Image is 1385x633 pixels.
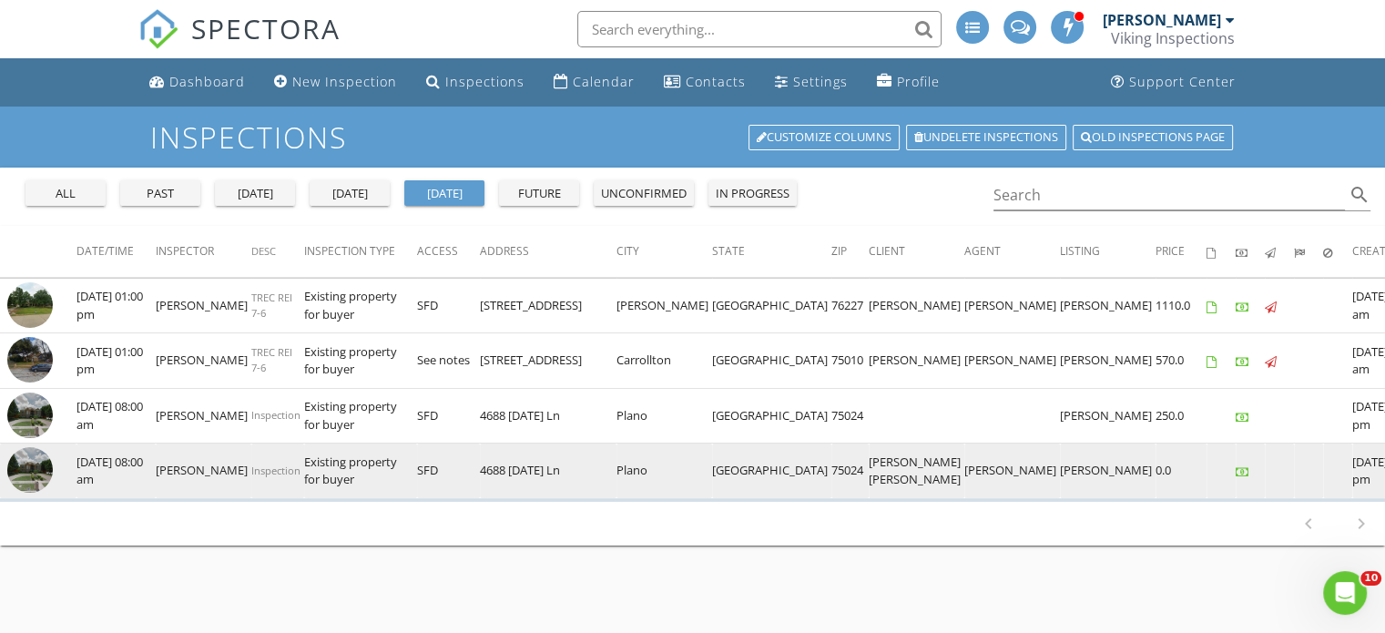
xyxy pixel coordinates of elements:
[793,73,848,90] div: Settings
[417,388,480,444] td: SFD
[870,66,947,99] a: Profile
[417,226,480,277] th: Access: Not sorted.
[417,333,480,389] td: See notes
[412,185,477,203] div: [DATE]
[417,243,458,259] span: Access
[499,180,579,206] button: future
[76,226,156,277] th: Date/Time: Not sorted.
[480,388,616,444] td: 4688 [DATE] Ln
[831,243,847,259] span: Zip
[712,333,831,389] td: [GEOGRAPHIC_DATA]
[1236,226,1265,277] th: Paid: Not sorted.
[251,464,300,477] span: Inspection
[150,121,1235,153] h1: Inspections
[251,244,276,258] span: Desc
[964,444,1060,499] td: [PERSON_NAME]
[1156,226,1207,277] th: Price: Not sorted.
[304,333,417,389] td: Existing property for buyer
[1103,11,1221,29] div: [PERSON_NAME]
[304,243,395,259] span: Inspection Type
[156,333,251,389] td: [PERSON_NAME]
[251,291,292,320] span: TREC REI 7-6
[712,243,745,259] span: State
[251,408,300,422] span: Inspection
[749,125,900,150] a: Customize Columns
[831,226,869,277] th: Zip: Not sorted.
[869,444,964,499] td: [PERSON_NAME] [PERSON_NAME]
[304,278,417,333] td: Existing property for buyer
[906,125,1066,150] a: Undelete inspections
[142,66,252,99] a: Dashboard
[120,180,200,206] button: past
[1111,29,1235,47] div: Viking Inspections
[869,278,964,333] td: [PERSON_NAME]
[1207,226,1236,277] th: Agreements signed: Not sorted.
[156,444,251,499] td: [PERSON_NAME]
[215,180,295,206] button: [DATE]
[33,185,98,203] div: all
[7,393,53,438] img: streetview
[1060,243,1100,259] span: Listing
[831,333,869,389] td: 75010
[156,278,251,333] td: [PERSON_NAME]
[417,278,480,333] td: SFD
[1060,226,1156,277] th: Listing: Not sorted.
[616,243,639,259] span: City
[317,185,382,203] div: [DATE]
[869,333,964,389] td: [PERSON_NAME]
[1294,226,1323,277] th: Submitted: Not sorted.
[616,444,712,499] td: Plano
[310,180,390,206] button: [DATE]
[292,73,397,90] div: New Inspection
[1073,125,1233,150] a: Old inspections page
[1265,226,1294,277] th: Published: Not sorted.
[964,243,1001,259] span: Agent
[222,185,288,203] div: [DATE]
[601,185,687,203] div: unconfirmed
[506,185,572,203] div: future
[127,185,193,203] div: past
[156,226,251,277] th: Inspector: Not sorted.
[716,185,789,203] div: in progress
[712,388,831,444] td: [GEOGRAPHIC_DATA]
[686,73,746,90] div: Contacts
[1349,184,1370,206] i: search
[1060,278,1156,333] td: [PERSON_NAME]
[191,9,341,47] span: SPECTORA
[1360,571,1381,586] span: 10
[594,180,694,206] button: unconfirmed
[993,180,1346,210] input: Search
[76,278,156,333] td: [DATE] 01:00 pm
[138,9,178,49] img: The Best Home Inspection Software - Spectora
[573,73,635,90] div: Calendar
[869,226,964,277] th: Client: Not sorted.
[1104,66,1243,99] a: Support Center
[964,278,1060,333] td: [PERSON_NAME]
[616,278,712,333] td: [PERSON_NAME]
[869,243,905,259] span: Client
[1323,226,1352,277] th: Canceled: Not sorted.
[1323,571,1367,615] iframe: Intercom live chat
[7,282,53,328] img: streetview
[1156,243,1185,259] span: Price
[480,278,616,333] td: [STREET_ADDRESS]
[480,243,529,259] span: Address
[546,66,642,99] a: Calendar
[831,278,869,333] td: 76227
[419,66,532,99] a: Inspections
[267,66,404,99] a: New Inspection
[304,226,417,277] th: Inspection Type: Not sorted.
[1156,278,1207,333] td: 1110.0
[1156,333,1207,389] td: 570.0
[304,444,417,499] td: Existing property for buyer
[445,73,524,90] div: Inspections
[577,11,942,47] input: Search everything...
[1060,444,1156,499] td: [PERSON_NAME]
[76,444,156,499] td: [DATE] 08:00 am
[657,66,753,99] a: Contacts
[1060,388,1156,444] td: [PERSON_NAME]
[138,25,341,63] a: SPECTORA
[404,180,484,206] button: [DATE]
[712,278,831,333] td: [GEOGRAPHIC_DATA]
[480,444,616,499] td: 4688 [DATE] Ln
